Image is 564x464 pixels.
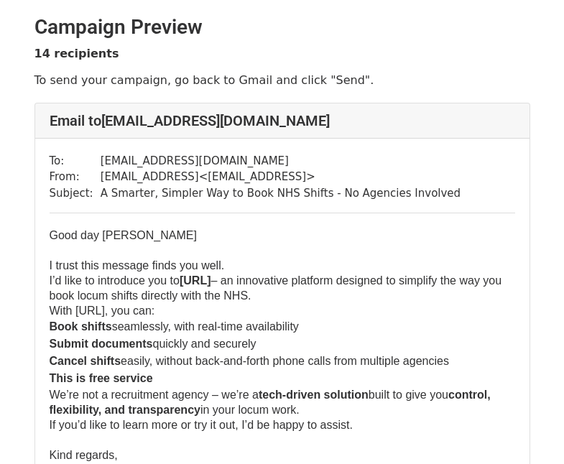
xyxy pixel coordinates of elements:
li: quickly and securely [50,335,515,353]
td: Subject: [50,185,101,202]
b: Submit documents [50,338,153,350]
strong: 14 recipients [34,47,119,60]
td: [EMAIL_ADDRESS][DOMAIN_NAME] [101,153,461,170]
b: Cancel shifts [50,355,121,367]
b: tech-driven solution [259,389,369,401]
td: To: [50,153,101,170]
p: We’re not a recruitment agency – we’re a built to give you in your locum work. [50,387,515,417]
b: control, flexibility, and transparency [50,389,491,416]
h2: Campaign Preview [34,15,530,40]
p: Good day [PERSON_NAME] [50,228,515,243]
p: Kind regards, [50,447,515,463]
b: This is free service [50,372,153,384]
p: I’d like to introduce you to – an innovative platform designed to simplify the way you book locum... [50,273,515,303]
td: [EMAIL_ADDRESS] < [EMAIL_ADDRESS] > [101,169,461,185]
p: I trust this message finds you well. [50,258,515,273]
td: A Smarter, Simpler Way to Book NHS Shifts - No Agencies Involved [101,185,461,202]
p: To send your campaign, go back to Gmail and click "Send". [34,73,530,88]
h4: Email to [EMAIL_ADDRESS][DOMAIN_NAME] [50,112,515,129]
b: Book shifts [50,320,112,333]
li: seamlessly, with real-time availability [50,318,515,335]
p: If you’d like to learn more or try it out, I’d be happy to assist. [50,417,515,432]
b: [URL] [180,274,211,287]
li: easily, without back-and-forth phone calls from multiple agencies [50,353,515,370]
td: From: [50,169,101,185]
p: With [URL], you can: [50,303,515,318]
